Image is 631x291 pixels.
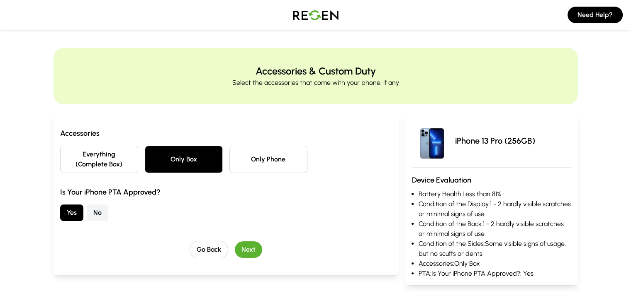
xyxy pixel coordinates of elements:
h3: Device Evaluation [412,174,571,186]
img: iPhone 13 Pro [412,121,452,161]
button: Yes [60,204,83,221]
h3: Accessories [60,127,392,139]
button: Only Box [145,146,223,173]
button: Go Back [190,241,228,258]
li: Condition of the Display: 1 - 2 hardly visible scratches or minimal signs of use [419,199,571,219]
button: Everything (Complete Box) [60,146,138,173]
p: iPhone 13 Pro (256GB) [455,135,535,147]
button: No [87,204,108,221]
h3: Is Your iPhone PTA Approved? [60,186,392,198]
img: Logo [287,3,345,26]
button: Need Help? [568,7,623,23]
button: Next [235,241,262,258]
li: Condition of the Back: 1 - 2 hardly visible scratches or minimal signs of use [419,219,571,239]
li: Condition of the Sides: Some visible signs of usage, but no scuffs or dents [419,239,571,259]
h2: Accessories & Custom Duty [256,65,376,78]
li: PTA: Is Your iPhone PTA Approved?: Yes [419,269,571,279]
li: Accessories: Only Box [419,259,571,269]
li: Battery Health: Less than 81% [419,189,571,199]
button: Only Phone [229,146,307,173]
p: Select the accessories that come with your phone, if any [232,78,399,88]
